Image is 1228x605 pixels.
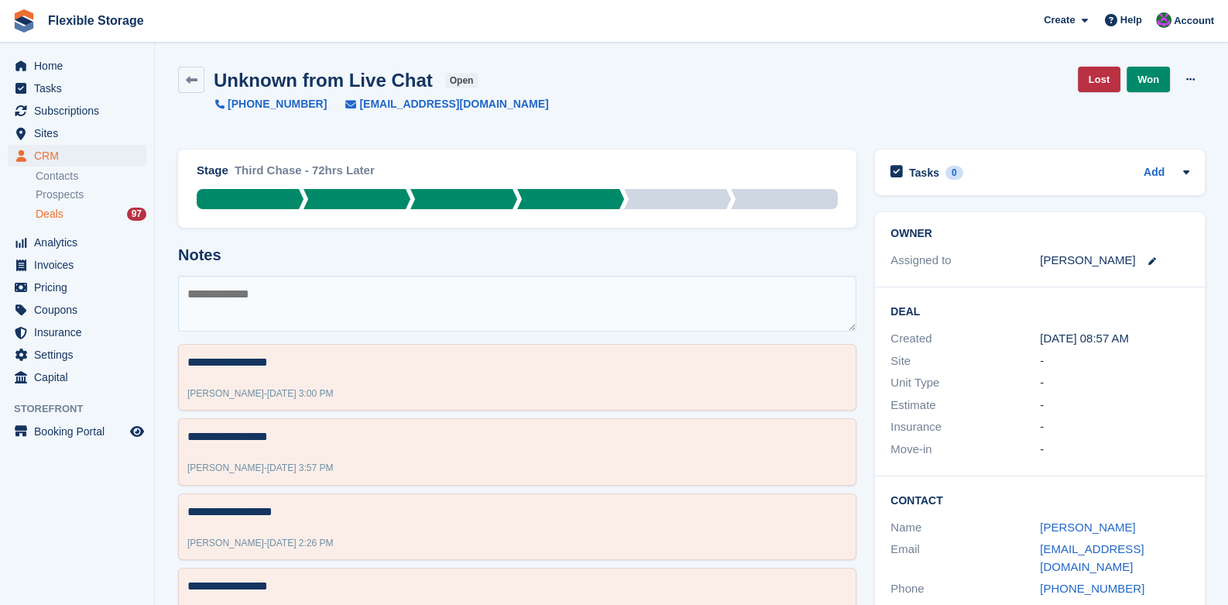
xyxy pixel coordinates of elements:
[187,461,334,475] div: -
[36,187,84,202] span: Prospects
[890,519,1040,537] div: Name
[34,321,127,343] span: Insurance
[1040,418,1189,436] div: -
[1040,521,1135,534] a: [PERSON_NAME]
[34,254,127,276] span: Invoices
[36,207,63,222] span: Deals
[197,162,228,180] div: Stage
[8,254,146,276] a: menu
[34,145,127,167] span: CRM
[1040,252,1135,270] div: [PERSON_NAME]
[187,536,334,550] div: -
[267,538,334,548] span: [DATE] 2:26 PM
[8,77,146,99] a: menu
[1040,374,1189,392] div: -
[890,374,1040,392] div: Unit Type
[127,208,146,221] div: 97
[1040,330,1189,348] div: [DATE] 08:57 AM
[445,73,479,88] span: open
[8,299,146,321] a: menu
[1174,13,1214,29] span: Account
[1040,397,1189,414] div: -
[909,166,939,180] h2: Tasks
[359,96,548,112] span: [EMAIL_ADDRESS][DOMAIN_NAME]
[890,330,1040,348] div: Created
[36,187,146,203] a: Prospects
[945,166,963,180] div: 0
[235,162,375,189] div: Third Chase - 72hrs Later
[890,397,1040,414] div: Estimate
[128,422,146,441] a: Preview store
[8,232,146,253] a: menu
[8,122,146,144] a: menu
[890,492,1189,507] h2: Contact
[327,96,548,112] a: [EMAIL_ADDRESS][DOMAIN_NAME]
[187,462,264,473] span: [PERSON_NAME]
[890,418,1040,436] div: Insurance
[34,366,127,388] span: Capital
[890,580,1040,598] div: Phone
[34,122,127,144] span: Sites
[187,538,264,548] span: [PERSON_NAME]
[34,100,127,122] span: Subscriptions
[8,344,146,366] a: menu
[1156,12,1171,28] img: Daniel Douglas
[14,401,154,417] span: Storefront
[8,100,146,122] a: menu
[890,252,1040,270] div: Assigned to
[187,387,334,400] div: -
[214,70,433,91] h2: Unknown from Live Chat
[1040,582,1144,595] a: [PHONE_NUMBER]
[228,96,327,112] span: [PHONE_NUMBER]
[1040,352,1189,370] div: -
[8,145,146,167] a: menu
[890,441,1040,459] div: Move-in
[187,388,264,399] span: [PERSON_NAME]
[215,96,327,112] a: [PHONE_NUMBER]
[34,77,127,99] span: Tasks
[34,344,127,366] span: Settings
[8,55,146,77] a: menu
[8,321,146,343] a: menu
[267,388,334,399] span: [DATE] 3:00 PM
[1120,12,1142,28] span: Help
[1144,164,1165,182] a: Add
[1044,12,1075,28] span: Create
[178,246,856,264] h2: Notes
[8,277,146,298] a: menu
[890,303,1189,318] h2: Deal
[1040,542,1144,573] a: [EMAIL_ADDRESS][DOMAIN_NAME]
[1040,441,1189,459] div: -
[34,299,127,321] span: Coupons
[34,421,127,442] span: Booking Portal
[1127,67,1170,92] a: Won
[12,9,36,33] img: stora-icon-8386f47178a22dfd0bd8f6a31ec36ba5ce8667c1dd55bd0f319d3a0aa187defe.svg
[34,55,127,77] span: Home
[890,541,1040,576] div: Email
[36,206,146,222] a: Deals 97
[890,352,1040,370] div: Site
[36,169,146,184] a: Contacts
[42,8,150,33] a: Flexible Storage
[8,366,146,388] a: menu
[8,421,146,442] a: menu
[34,232,127,253] span: Analytics
[1078,67,1120,92] a: Lost
[267,462,334,473] span: [DATE] 3:57 PM
[34,277,127,298] span: Pricing
[890,228,1189,240] h2: Owner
